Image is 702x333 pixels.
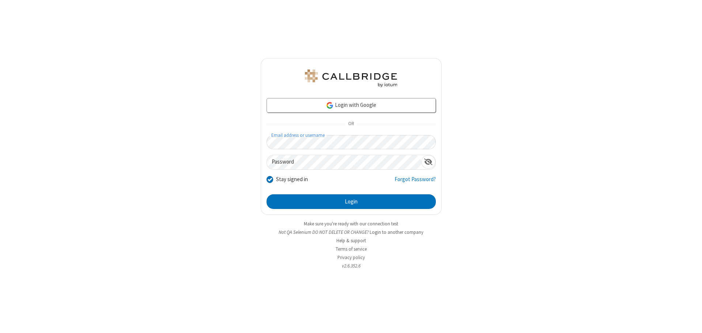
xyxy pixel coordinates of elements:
img: QA Selenium DO NOT DELETE OR CHANGE [303,70,399,87]
a: Privacy policy [337,254,365,261]
img: google-icon.png [326,101,334,109]
input: Email address or username [267,135,436,149]
a: Make sure you're ready with our connection test [304,221,398,227]
a: Login with Google [267,98,436,113]
div: Show password [421,155,435,169]
label: Stay signed in [276,175,308,184]
li: Not QA Selenium DO NOT DELETE OR CHANGE? [261,229,442,236]
li: v2.6.352.6 [261,262,442,269]
a: Forgot Password? [395,175,436,189]
input: Password [267,155,421,169]
a: Terms of service [336,246,367,252]
button: Login [267,194,436,209]
button: Login to another company [370,229,423,236]
span: OR [345,119,357,129]
a: Help & support [336,237,366,244]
